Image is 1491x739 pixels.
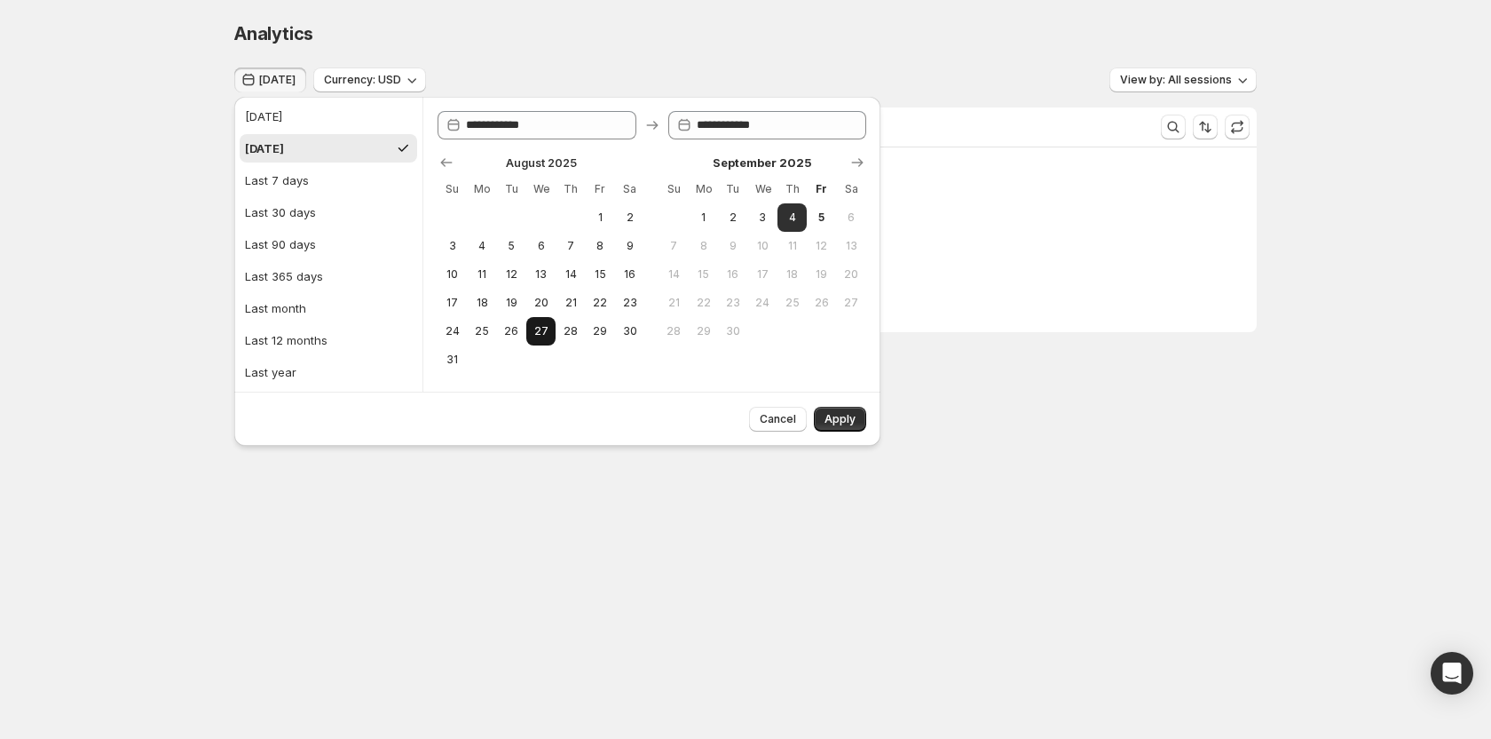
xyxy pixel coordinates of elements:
[615,232,644,260] button: Saturday August 9 2025
[504,239,519,253] span: 5
[844,296,859,310] span: 27
[667,239,682,253] span: 7
[615,175,644,203] th: Saturday
[837,203,866,232] button: Saturday September 6 2025
[586,232,615,260] button: Friday August 8 2025
[837,289,866,317] button: Saturday September 27 2025
[586,203,615,232] button: Friday August 1 2025
[622,324,637,338] span: 30
[533,267,548,282] span: 13
[622,267,637,282] span: 16
[593,296,608,310] span: 22
[474,296,489,310] span: 18
[563,182,578,196] span: Th
[748,289,777,317] button: Wednesday September 24 2025
[659,317,689,346] button: Sunday September 28 2025
[445,296,460,310] span: 17
[667,296,682,310] span: 21
[837,232,866,260] button: Saturday September 13 2025
[240,326,417,354] button: Last 12 months
[755,239,770,253] span: 10
[622,239,637,253] span: 9
[504,182,519,196] span: Tu
[245,107,282,125] div: [DATE]
[785,211,800,225] span: 4
[689,203,718,232] button: Monday September 1 2025
[245,171,309,189] div: Last 7 days
[593,182,608,196] span: Fr
[785,296,800,310] span: 25
[845,150,870,175] button: Show next month, October 2025
[615,289,644,317] button: Saturday August 23 2025
[533,324,548,338] span: 27
[240,294,417,322] button: Last month
[807,289,836,317] button: Friday September 26 2025
[313,68,426,92] button: Currency: USD
[689,232,718,260] button: Monday September 8 2025
[659,260,689,289] button: Sunday September 14 2025
[438,346,467,374] button: Sunday August 31 2025
[696,211,711,225] span: 1
[526,289,556,317] button: Wednesday August 20 2025
[240,134,417,163] button: [DATE]
[777,203,807,232] button: Start of range Thursday September 4 2025
[526,317,556,346] button: Wednesday August 27 2025
[533,182,548,196] span: We
[438,175,467,203] th: Sunday
[526,260,556,289] button: Wednesday August 13 2025
[474,324,489,338] span: 25
[622,296,637,310] span: 23
[748,203,777,232] button: Wednesday September 3 2025
[504,324,519,338] span: 26
[689,260,718,289] button: Monday September 15 2025
[474,182,489,196] span: Mo
[504,296,519,310] span: 19
[526,232,556,260] button: Wednesday August 6 2025
[586,175,615,203] th: Friday
[445,353,460,367] span: 31
[556,317,585,346] button: Thursday August 28 2025
[474,267,489,282] span: 11
[755,296,770,310] span: 24
[807,232,836,260] button: Friday September 12 2025
[445,324,460,338] span: 24
[748,260,777,289] button: Wednesday September 17 2025
[533,296,548,310] span: 20
[748,232,777,260] button: Wednesday September 10 2025
[240,198,417,226] button: Last 30 days
[659,232,689,260] button: Sunday September 7 2025
[622,211,637,225] span: 2
[718,232,747,260] button: Tuesday September 9 2025
[814,407,866,432] button: Apply
[725,267,740,282] span: 16
[467,232,496,260] button: Monday August 4 2025
[438,232,467,260] button: Sunday August 3 2025
[696,324,711,338] span: 29
[1109,68,1257,92] button: View by: All sessions
[467,175,496,203] th: Monday
[844,267,859,282] span: 20
[659,175,689,203] th: Sunday
[807,175,836,203] th: Friday
[593,324,608,338] span: 29
[785,182,800,196] span: Th
[497,317,526,346] button: Tuesday August 26 2025
[755,182,770,196] span: We
[622,182,637,196] span: Sa
[526,175,556,203] th: Wednesday
[593,211,608,225] span: 1
[556,260,585,289] button: Thursday August 14 2025
[245,267,323,285] div: Last 365 days
[586,260,615,289] button: Friday August 15 2025
[785,239,800,253] span: 11
[234,23,313,44] span: Analytics
[1161,115,1186,139] button: Search and filter results
[467,317,496,346] button: Monday August 25 2025
[245,363,296,381] div: Last year
[659,289,689,317] button: Sunday September 21 2025
[814,296,829,310] span: 26
[844,239,859,253] span: 13
[696,267,711,282] span: 15
[718,317,747,346] button: Tuesday September 30 2025
[434,150,459,175] button: Show previous month, July 2025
